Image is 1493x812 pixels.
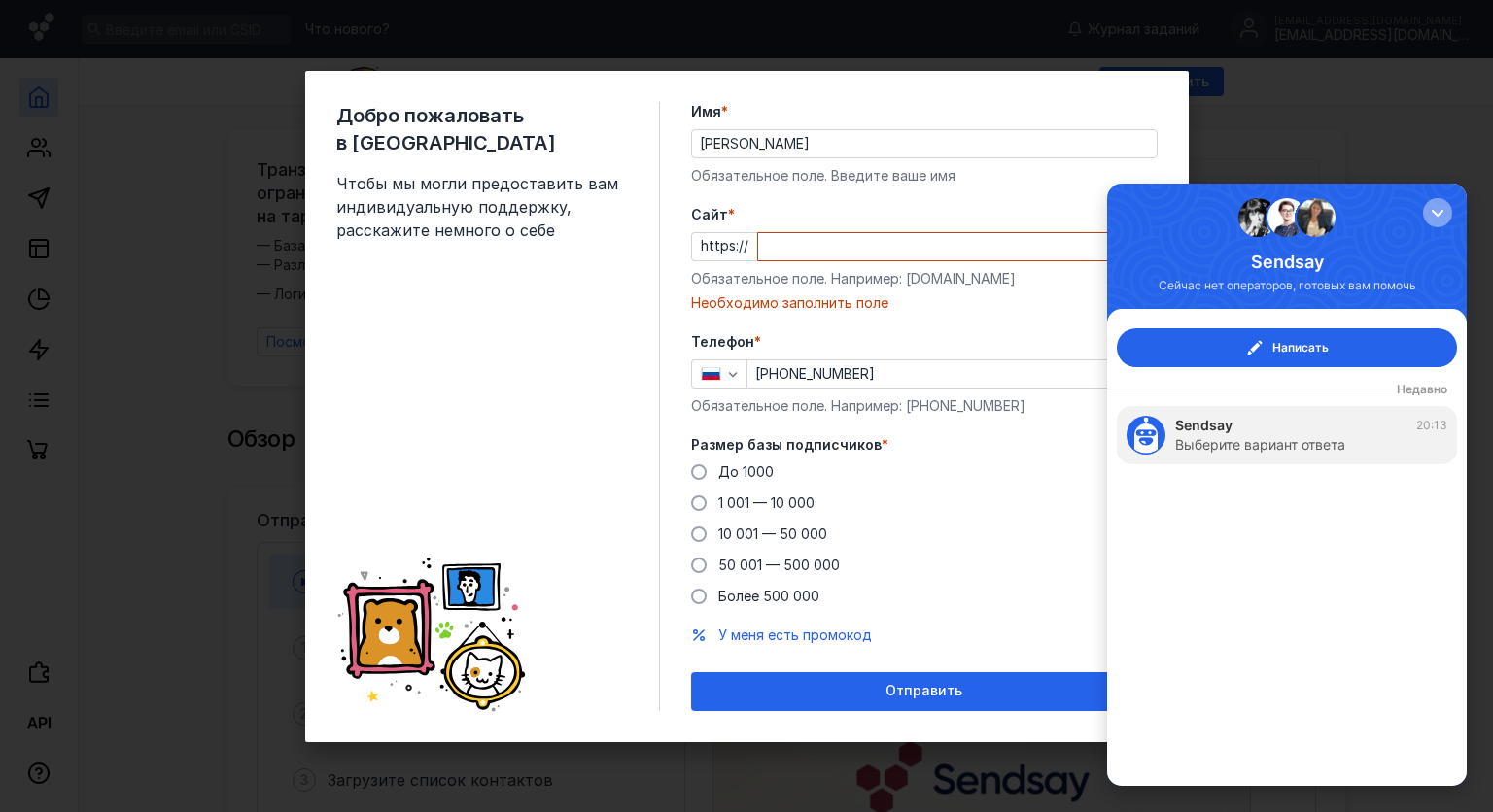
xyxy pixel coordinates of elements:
button: Отправить [691,672,1158,711]
span: Телефон [691,332,754,352]
div: Sendsay [52,68,309,88]
span: Добро пожаловать в [GEOGRAPHIC_DATA] [336,102,628,156]
div: Необходимо заполнить поле [691,293,1158,313]
span: 10 001 — 50 000 [718,525,827,542]
div: Sendsay [68,232,125,252]
button: У меня есть промокод [718,626,872,645]
button: Написать [10,145,350,184]
span: Написать [165,154,222,174]
span: 1 001 — 10 000 [718,494,815,511]
div: Обязательное поле. Введите ваше имя [691,166,1158,186]
span: Чтобы мы могли предоставить вам индивидуальную поддержку, расскажите немного о себе [336,172,628,242]
div: Сейчас нет операторов, готовых вам помочь [52,93,309,111]
span: Имя [691,102,721,121]
span: Cайт [691,205,728,224]
div: Обязательное поле. Например: [DOMAIN_NAME] [691,269,1158,288]
span: Отправить [885,683,962,699]
span: 50 001 — 500 000 [718,557,840,573]
div: Недавно [285,198,350,213]
div: Выберите вариант ответа [68,252,238,271]
div: Обязательное поле. Например: [PHONE_NUMBER] [691,396,1158,416]
span: У меня есть промокод [718,626,872,643]
span: До 1000 [718,463,774,480]
span: Более 500 000 [718,588,819,604]
span: Размер базы подписчиков [691,435,882,455]
div: 20:13 [299,232,340,252]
